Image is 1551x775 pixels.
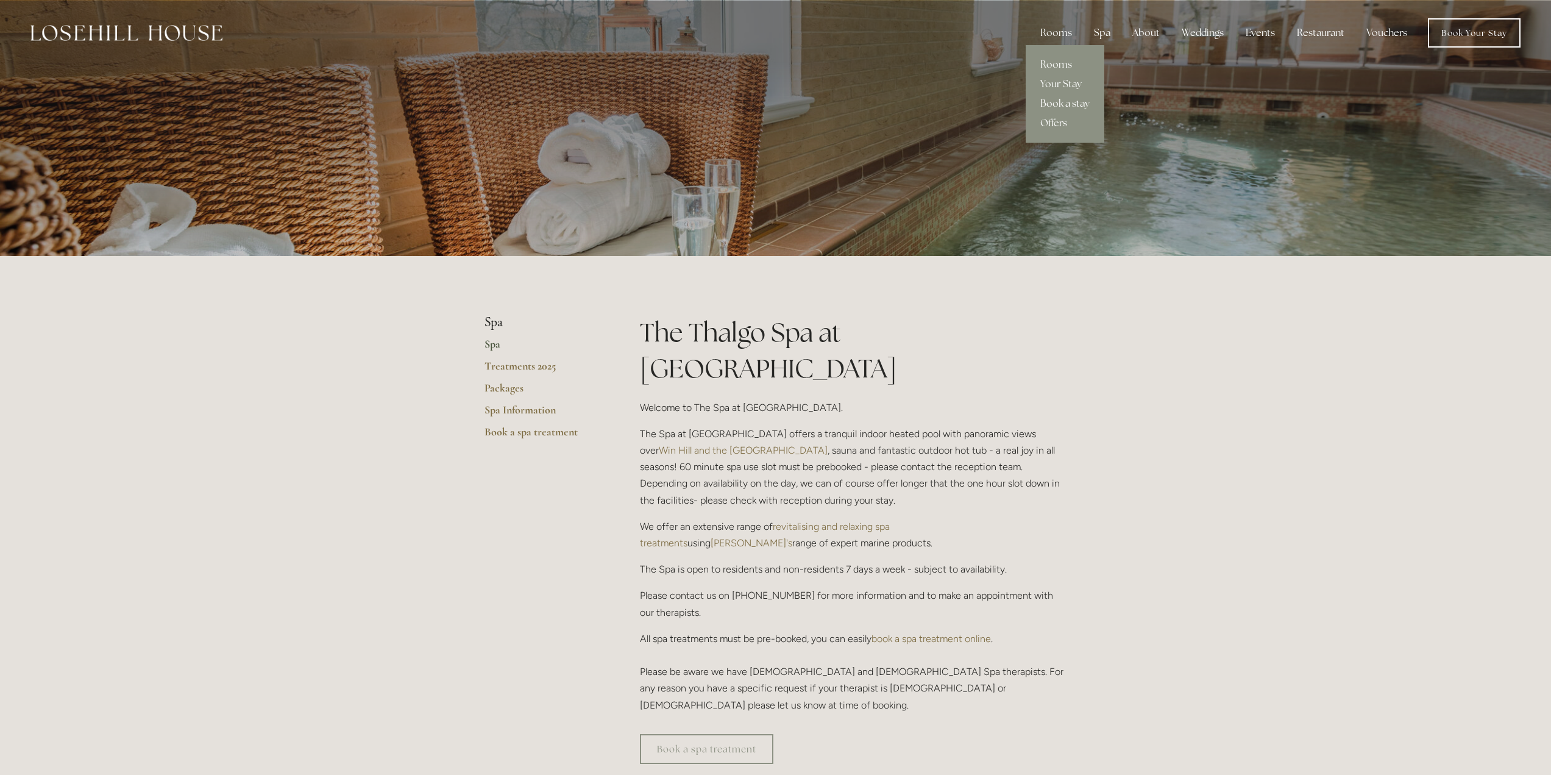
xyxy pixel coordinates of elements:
a: Book a spa treatment [640,734,773,764]
div: Events [1236,21,1285,45]
div: Spa [1084,21,1120,45]
div: About [1123,21,1169,45]
p: All spa treatments must be pre-booked, you can easily . Please be aware we have [DEMOGRAPHIC_DATA... [640,630,1067,713]
a: Book a stay [1026,94,1104,113]
p: Welcome to The Spa at [GEOGRAPHIC_DATA]. [640,399,1067,416]
p: The Spa is open to residents and non-residents 7 days a week - subject to availability. [640,561,1067,577]
a: Rooms [1026,55,1104,74]
a: Book a spa treatment [484,425,601,447]
a: book a spa treatment online [871,633,991,645]
li: Spa [484,315,601,330]
a: Spa Information [484,403,601,425]
a: Your Stay [1026,74,1104,94]
a: Vouchers [1357,21,1417,45]
a: Book Your Stay [1428,18,1521,48]
div: Weddings [1172,21,1233,45]
img: Losehill House [30,25,222,41]
a: Packages [484,381,601,403]
p: Please contact us on [PHONE_NUMBER] for more information and to make an appointment with our ther... [640,587,1067,620]
a: Offers [1026,113,1104,133]
div: Restaurant [1287,21,1354,45]
p: We offer an extensive range of using range of expert marine products. [640,518,1067,551]
h1: The Thalgo Spa at [GEOGRAPHIC_DATA] [640,315,1067,387]
a: Win Hill and the [GEOGRAPHIC_DATA] [659,445,828,456]
a: Treatments 2025 [484,359,601,381]
div: Rooms [1031,21,1082,45]
p: The Spa at [GEOGRAPHIC_DATA] offers a tranquil indoor heated pool with panoramic views over , sau... [640,426,1067,509]
a: Spa [484,337,601,359]
a: [PERSON_NAME]'s [711,537,792,549]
